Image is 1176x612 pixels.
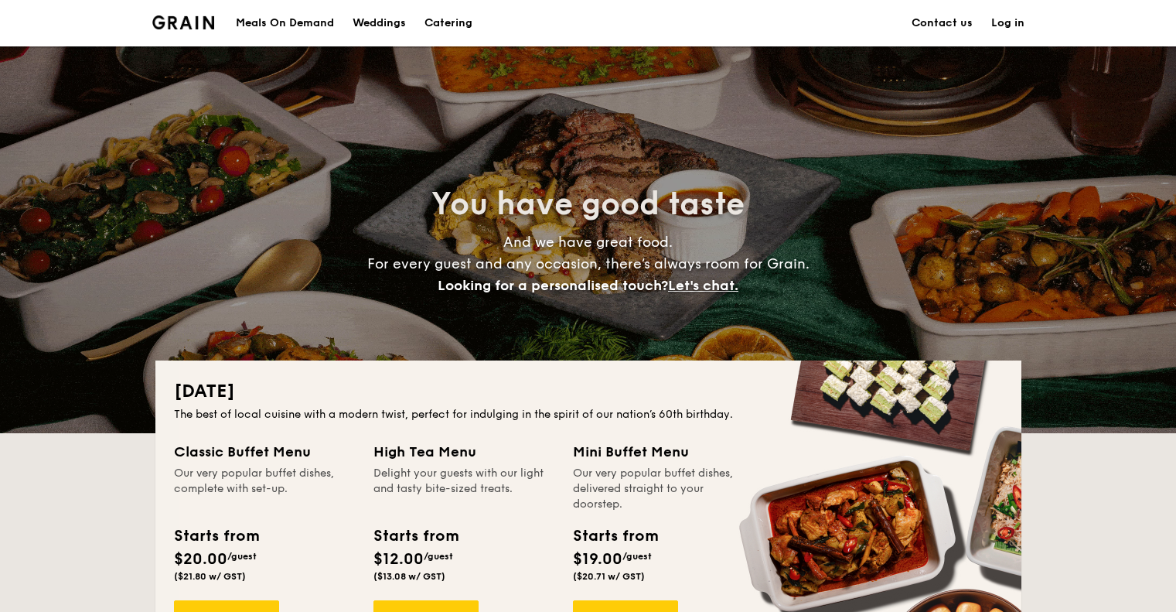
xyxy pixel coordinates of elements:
span: $20.00 [174,550,227,569]
span: ($13.08 w/ GST) [373,571,445,582]
span: ($21.80 w/ GST) [174,571,246,582]
span: /guest [424,551,453,562]
div: High Tea Menu [373,441,554,463]
div: Classic Buffet Menu [174,441,355,463]
span: /guest [622,551,652,562]
span: /guest [227,551,257,562]
h2: [DATE] [174,379,1003,404]
div: Starts from [174,525,258,548]
div: The best of local cuisine with a modern twist, perfect for indulging in the spirit of our nation’... [174,407,1003,422]
span: $19.00 [573,550,622,569]
div: Our very popular buffet dishes, delivered straight to your doorstep. [573,466,754,512]
img: Grain [152,15,215,29]
div: Delight your guests with our light and tasty bite-sized treats. [373,466,554,512]
span: $12.00 [373,550,424,569]
div: Our very popular buffet dishes, complete with set-up. [174,466,355,512]
span: Let's chat. [668,277,738,294]
span: ($20.71 w/ GST) [573,571,645,582]
a: Logotype [152,15,215,29]
div: Starts from [373,525,458,548]
div: Mini Buffet Menu [573,441,754,463]
div: Starts from [573,525,657,548]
